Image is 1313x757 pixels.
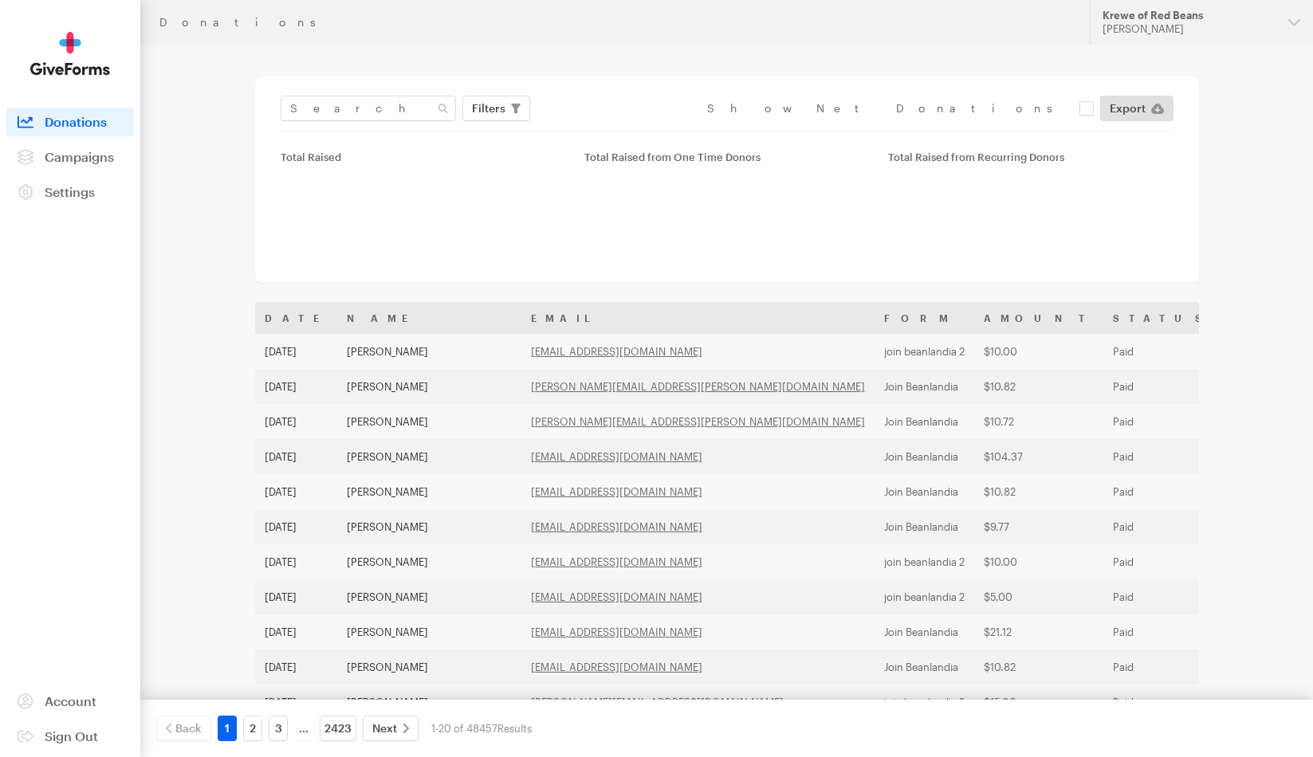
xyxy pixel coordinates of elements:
[1103,302,1221,334] th: Status
[531,380,865,393] a: [PERSON_NAME][EMAIL_ADDRESS][PERSON_NAME][DOMAIN_NAME]
[875,684,974,720] td: join beanlandia 2
[875,614,974,649] td: Join Beanlandia
[974,302,1103,334] th: Amount
[255,684,337,720] td: [DATE]
[45,693,96,708] span: Account
[337,334,521,369] td: [PERSON_NAME]
[281,96,456,121] input: Search Name & Email
[875,439,974,474] td: Join Beanlandia
[255,579,337,614] td: [DATE]
[521,302,875,334] th: Email
[1103,439,1221,474] td: Paid
[363,716,419,741] a: Next
[875,369,974,404] td: Join Beanlandia
[6,108,134,136] a: Donations
[1103,579,1221,614] td: Paid
[531,450,702,463] a: [EMAIL_ADDRESS][DOMAIN_NAME]
[875,544,974,579] td: join beanlandia 2
[1103,369,1221,404] td: Paid
[974,439,1103,474] td: $104.37
[974,579,1103,614] td: $5.00
[974,474,1103,509] td: $10.82
[531,520,702,533] a: [EMAIL_ADDRESS][DOMAIN_NAME]
[1103,22,1276,36] div: [PERSON_NAME]
[337,369,521,404] td: [PERSON_NAME]
[281,151,565,163] div: Total Raised
[255,474,337,509] td: [DATE]
[255,649,337,684] td: [DATE]
[255,439,337,474] td: [DATE]
[372,719,397,738] span: Next
[531,661,702,673] a: [EMAIL_ADDRESS][DOMAIN_NAME]
[531,626,702,638] a: [EMAIL_ADDRESS][DOMAIN_NAME]
[337,614,521,649] td: [PERSON_NAME]
[1103,474,1221,509] td: Paid
[472,99,505,118] span: Filters
[255,369,337,404] td: [DATE]
[337,684,521,720] td: [PERSON_NAME]
[974,334,1103,369] td: $10.00
[531,415,865,428] a: [PERSON_NAME][EMAIL_ADDRESS][PERSON_NAME][DOMAIN_NAME]
[531,555,702,568] a: [EMAIL_ADDRESS][DOMAIN_NAME]
[337,302,521,334] th: Name
[6,722,134,751] a: Sign Out
[1103,509,1221,544] td: Paid
[1103,9,1276,22] div: Krewe of Red Beans
[1103,649,1221,684] td: Paid
[255,509,337,544] td: [DATE]
[1103,334,1221,369] td: Paid
[45,184,95,199] span: Settings
[531,696,784,708] a: [PERSON_NAME][EMAIL_ADDRESS][DOMAIN_NAME]
[888,151,1173,163] div: Total Raised from Recurring Donors
[584,151,869,163] div: Total Raised from One Time Donors
[431,716,532,741] div: 1-20 of 48457
[337,439,521,474] td: [PERSON_NAME]
[974,649,1103,684] td: $10.82
[974,614,1103,649] td: $21.12
[1110,99,1146,118] span: Export
[337,404,521,439] td: [PERSON_NAME]
[255,302,337,334] th: Date
[974,684,1103,720] td: $15.00
[255,544,337,579] td: [DATE]
[1103,404,1221,439] td: Paid
[875,474,974,509] td: Join Beanlandia
[974,509,1103,544] td: $9.77
[497,722,532,735] span: Results
[875,404,974,439] td: Join Beanlandia
[875,649,974,684] td: Join Beanlandia
[45,149,114,164] span: Campaigns
[6,178,134,206] a: Settings
[875,579,974,614] td: join beanlandia 2
[875,334,974,369] td: join beanlandia 2
[269,716,288,741] a: 3
[462,96,530,121] button: Filters
[6,687,134,716] a: Account
[337,509,521,544] td: [PERSON_NAME]
[30,32,110,76] img: GiveForms
[255,614,337,649] td: [DATE]
[531,485,702,498] a: [EMAIL_ADDRESS][DOMAIN_NAME]
[974,544,1103,579] td: $10.00
[1100,96,1173,121] a: Export
[243,716,262,741] a: 2
[1103,544,1221,579] td: Paid
[974,404,1103,439] td: $10.72
[255,334,337,369] td: [DATE]
[531,345,702,358] a: [EMAIL_ADDRESS][DOMAIN_NAME]
[337,544,521,579] td: [PERSON_NAME]
[531,590,702,603] a: [EMAIL_ADDRESS][DOMAIN_NAME]
[45,728,98,743] span: Sign Out
[875,509,974,544] td: Join Beanlandia
[255,404,337,439] td: [DATE]
[337,649,521,684] td: [PERSON_NAME]
[337,474,521,509] td: [PERSON_NAME]
[6,143,134,171] a: Campaigns
[1103,614,1221,649] td: Paid
[320,716,356,741] a: 2423
[45,114,107,129] span: Donations
[974,369,1103,404] td: $10.82
[875,302,974,334] th: Form
[1103,684,1221,720] td: Paid
[337,579,521,614] td: [PERSON_NAME]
